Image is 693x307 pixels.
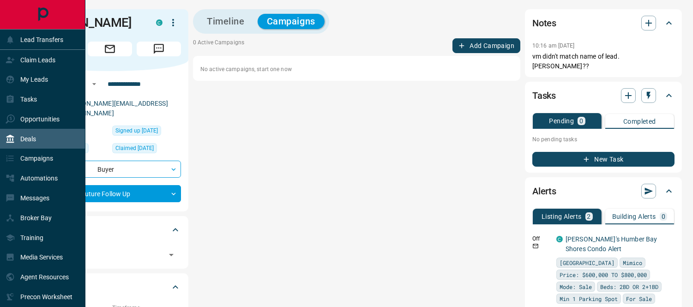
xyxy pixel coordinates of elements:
[532,16,556,30] h2: Notes
[156,19,163,26] div: condos.ca
[532,235,551,243] p: Off
[560,270,647,279] span: Price: $600,000 TO $800,000
[532,12,675,34] div: Notes
[532,88,556,103] h2: Tasks
[532,132,675,146] p: No pending tasks
[579,118,583,124] p: 0
[662,213,665,220] p: 0
[115,126,158,135] span: Signed up [DATE]
[556,236,563,242] div: condos.ca
[532,152,675,167] button: New Task
[39,219,181,241] div: Tags
[64,100,168,117] a: [PERSON_NAME][EMAIL_ADDRESS][DOMAIN_NAME]
[88,42,132,56] span: Email
[600,282,658,291] span: Beds: 2BD OR 2+1BD
[452,38,520,53] button: Add Campaign
[200,65,513,73] p: No active campaigns, start one now
[39,161,181,178] div: Buyer
[612,213,656,220] p: Building Alerts
[193,38,244,53] p: 0 Active Campaigns
[198,14,254,29] button: Timeline
[623,258,642,267] span: Mimico
[39,185,181,202] div: Future Follow Up
[587,213,591,220] p: 2
[532,243,539,249] svg: Email
[560,294,618,303] span: Min 1 Parking Spot
[165,248,178,261] button: Open
[137,42,181,56] span: Message
[626,294,652,303] span: For Sale
[115,144,154,153] span: Claimed [DATE]
[258,14,325,29] button: Campaigns
[89,78,100,90] button: Open
[112,143,181,156] div: Thu Aug 07 2025
[532,184,556,199] h2: Alerts
[532,42,575,49] p: 10:16 am [DATE]
[532,52,675,71] p: vm didn't match name of lead. [PERSON_NAME]??
[39,276,181,298] div: Criteria
[112,126,181,138] div: Fri Jul 05 2024
[39,15,142,30] h1: [PERSON_NAME]
[532,84,675,107] div: Tasks
[532,180,675,202] div: Alerts
[560,258,615,267] span: [GEOGRAPHIC_DATA]
[566,235,657,253] a: [PERSON_NAME]'s Humber Bay Shores Condo Alert
[542,213,582,220] p: Listing Alerts
[560,282,592,291] span: Mode: Sale
[623,118,656,125] p: Completed
[549,118,574,124] p: Pending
